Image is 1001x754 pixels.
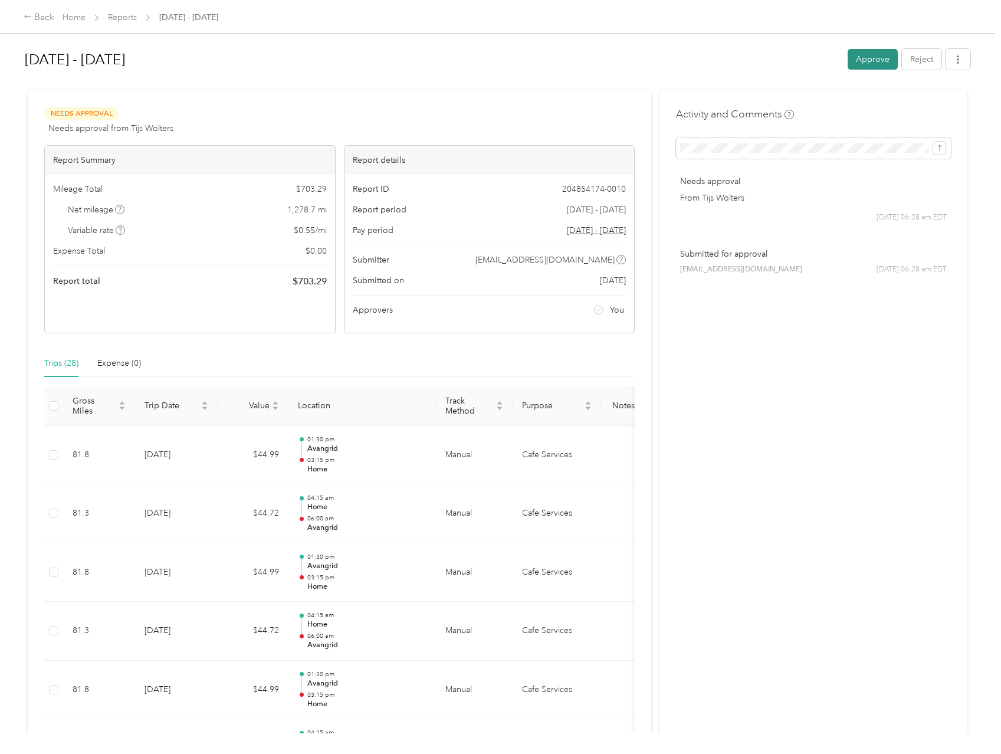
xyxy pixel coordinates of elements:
th: Gross Miles [63,386,135,426]
span: Go to pay period [567,224,626,237]
td: Manual [436,543,513,602]
span: [EMAIL_ADDRESS][DOMAIN_NAME] [475,254,615,266]
p: 01:30 pm [307,553,426,561]
td: Manual [436,484,513,543]
p: From Tijs Wolters [680,192,947,204]
td: Cafe Services [513,661,601,720]
p: 06:00 am [307,632,426,640]
a: Reports [108,12,137,22]
span: caret-down [272,405,279,412]
span: Needs Approval [44,107,119,120]
td: [DATE] [135,543,218,602]
td: Cafe Services [513,484,601,543]
span: [DATE] [600,274,626,287]
td: Manual [436,426,513,485]
p: Needs approval [680,175,947,188]
p: 03:15 pm [307,573,426,582]
span: $ 0.00 [306,245,327,257]
span: caret-down [119,405,126,412]
td: Manual [436,602,513,661]
td: [DATE] [135,484,218,543]
span: caret-up [119,399,126,406]
div: Report Summary [45,146,335,175]
p: Submitted for approval [680,248,947,260]
td: [DATE] [135,661,218,720]
td: [DATE] [135,426,218,485]
span: You [610,304,624,316]
td: $44.99 [218,426,288,485]
th: Track Method [436,386,513,426]
span: Purpose [522,401,582,411]
span: Submitted on [353,274,404,287]
span: Needs approval from Tijs Wolters [48,122,173,135]
td: Cafe Services [513,426,601,485]
div: Trips (28) [44,357,78,370]
td: $44.99 [218,661,288,720]
p: Home [307,582,426,592]
p: Avangrid [307,523,426,533]
p: 03:15 pm [307,456,426,464]
p: Home [307,464,426,475]
span: Submitter [353,254,389,266]
p: 04:15 am [307,494,426,502]
td: $44.72 [218,484,288,543]
span: Mileage Total [53,183,103,195]
p: 06:00 am [307,514,426,523]
p: 01:30 pm [307,435,426,444]
span: [DATE] 06:28 am EDT [877,264,947,275]
iframe: Everlance-gr Chat Button Frame [935,688,1001,754]
th: Value [218,386,288,426]
p: 01:30 pm [307,670,426,678]
span: $ 0.55 / mi [294,224,327,237]
span: caret-up [496,399,503,406]
span: caret-down [201,405,208,412]
span: $ 703.29 [293,274,327,289]
span: caret-up [201,399,208,406]
span: Net mileage [68,204,125,216]
p: 04:15 am [307,729,426,737]
button: Reject [902,49,941,70]
span: [DATE] 06:28 am EDT [877,212,947,223]
div: Expense (0) [97,357,141,370]
h4: Activity and Comments [676,107,794,122]
span: Pay period [353,224,393,237]
span: [DATE] - [DATE] [159,11,218,24]
p: Avangrid [307,640,426,651]
span: [EMAIL_ADDRESS][DOMAIN_NAME] [680,264,802,275]
th: Purpose [513,386,601,426]
td: 81.3 [63,484,135,543]
span: [DATE] - [DATE] [567,204,626,216]
button: Approve [848,49,898,70]
th: Trip Date [135,386,218,426]
td: Manual [436,661,513,720]
span: caret-up [272,399,279,406]
p: 03:15 pm [307,691,426,699]
td: [DATE] [135,602,218,661]
span: Variable rate [68,224,126,237]
td: 81.8 [63,661,135,720]
span: 204854174-0010 [562,183,626,195]
td: $44.99 [218,543,288,602]
span: Report ID [353,183,389,195]
td: Cafe Services [513,602,601,661]
span: Gross Miles [73,396,116,416]
p: Home [307,619,426,630]
span: Report total [53,275,100,287]
span: 1,278.7 mi [287,204,327,216]
span: Value [227,401,270,411]
p: Home [307,699,426,710]
td: 81.8 [63,426,135,485]
span: caret-down [496,405,503,412]
a: Home [63,12,86,22]
p: Avangrid [307,678,426,689]
span: Track Method [445,396,494,416]
div: Report details [344,146,635,175]
span: $ 703.29 [296,183,327,195]
th: Notes [601,386,645,426]
th: Location [288,386,436,426]
span: Approvers [353,304,393,316]
span: Trip Date [145,401,199,411]
p: Avangrid [307,561,426,572]
span: caret-down [585,405,592,412]
p: Home [307,502,426,513]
